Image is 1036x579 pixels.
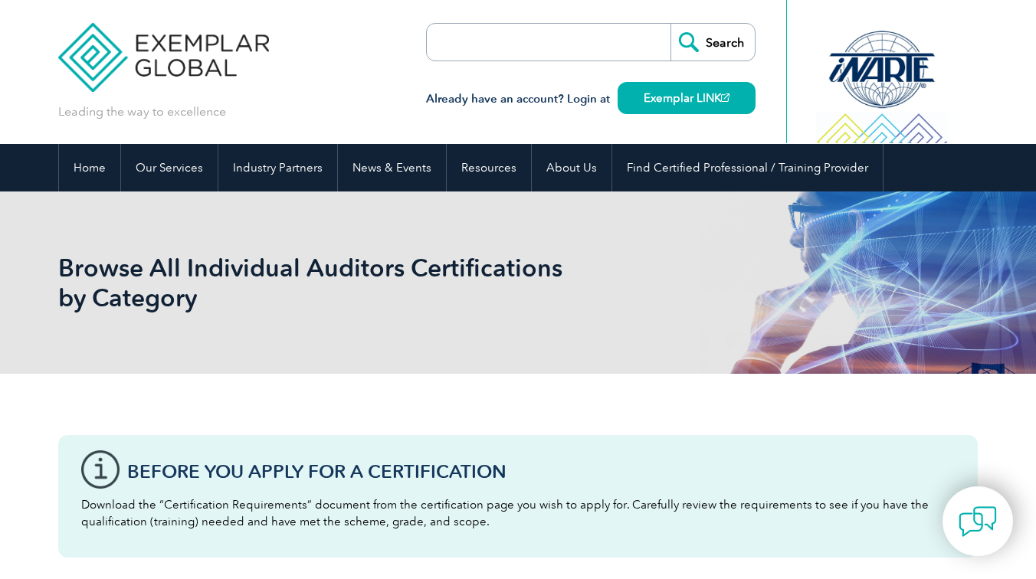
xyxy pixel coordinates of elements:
[59,144,120,191] a: Home
[127,462,955,481] h3: Before You Apply For a Certification
[959,502,997,541] img: contact-chat.png
[447,144,531,191] a: Resources
[58,253,647,312] h1: Browse All Individual Auditors Certifications by Category
[532,144,611,191] a: About Us
[338,144,446,191] a: News & Events
[721,93,729,102] img: open_square.png
[58,103,226,120] p: Leading the way to excellence
[81,496,955,530] p: Download the “Certification Requirements” document from the certification page you wish to apply ...
[670,24,755,61] input: Search
[618,82,756,114] a: Exemplar LINK
[121,144,218,191] a: Our Services
[612,144,883,191] a: Find Certified Professional / Training Provider
[218,144,337,191] a: Industry Partners
[426,90,756,109] h3: Already have an account? Login at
